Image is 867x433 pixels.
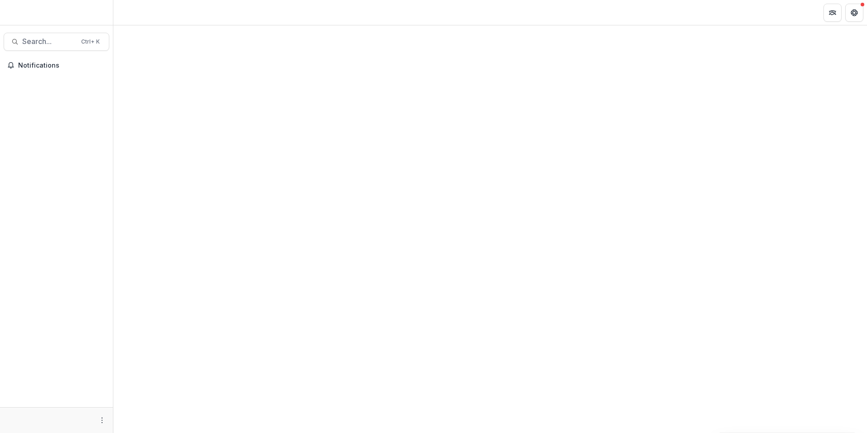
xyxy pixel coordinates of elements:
nav: breadcrumb [117,6,156,19]
button: Get Help [845,4,863,22]
button: More [97,415,107,426]
div: Ctrl + K [79,37,102,47]
button: Notifications [4,58,109,73]
button: Partners [823,4,842,22]
span: Notifications [18,62,106,69]
span: Search... [22,37,76,46]
button: Search... [4,33,109,51]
